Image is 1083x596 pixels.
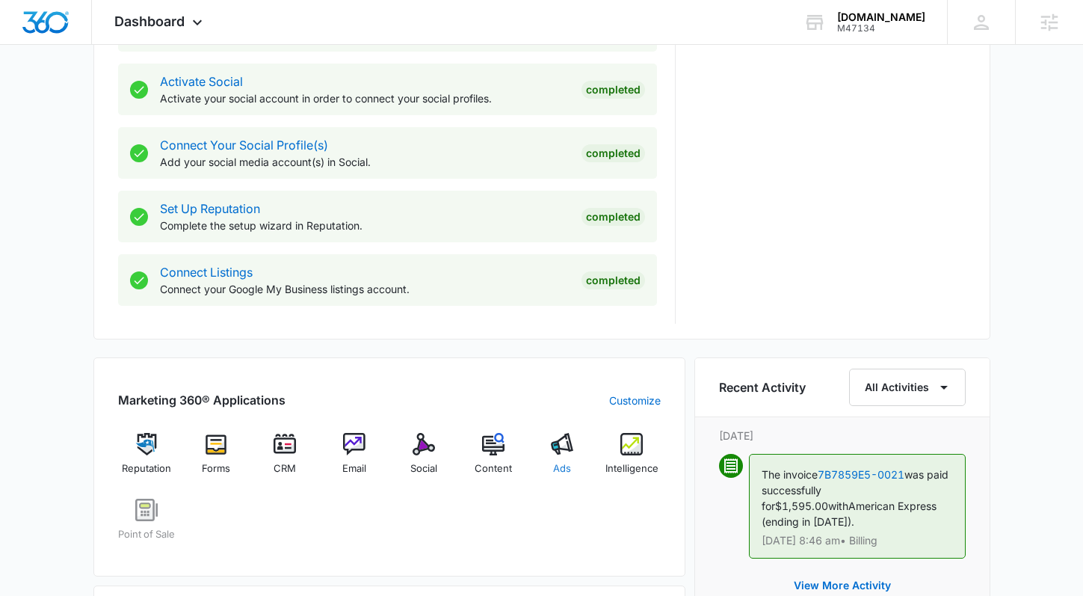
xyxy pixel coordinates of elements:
[114,13,185,29] span: Dashboard
[534,433,591,487] a: Ads
[837,11,925,23] div: account name
[762,535,953,546] p: [DATE] 8:46 am • Billing
[775,500,828,512] span: $1,595.00
[553,461,571,476] span: Ads
[326,433,383,487] a: Email
[581,81,645,99] div: Completed
[342,461,366,476] span: Email
[475,461,512,476] span: Content
[603,433,661,487] a: Intelligence
[118,527,175,542] span: Point of Sale
[118,433,176,487] a: Reputation
[837,23,925,34] div: account id
[160,90,570,106] p: Activate your social account in order to connect your social profiles.
[160,201,260,216] a: Set Up Reputation
[160,265,253,280] a: Connect Listings
[849,369,966,406] button: All Activities
[818,468,904,481] a: 7B7859E5-0021
[581,208,645,226] div: Completed
[719,378,806,396] h6: Recent Activity
[719,428,966,443] p: [DATE]
[118,499,176,553] a: Point of Sale
[122,461,171,476] span: Reputation
[828,500,848,512] span: with
[762,468,818,481] span: The invoice
[160,154,570,170] p: Add your social media account(s) in Social.
[609,393,661,408] a: Customize
[274,461,296,476] span: CRM
[762,468,948,512] span: was paid successfully for
[160,218,570,233] p: Complete the setup wizard in Reputation.
[395,433,453,487] a: Social
[160,281,570,297] p: Connect your Google My Business listings account.
[464,433,522,487] a: Content
[118,391,286,409] h2: Marketing 360® Applications
[202,461,230,476] span: Forms
[160,138,328,153] a: Connect Your Social Profile(s)
[256,433,314,487] a: CRM
[581,144,645,162] div: Completed
[605,461,658,476] span: Intelligence
[160,74,243,89] a: Activate Social
[410,461,437,476] span: Social
[762,500,937,528] span: American Express (ending in [DATE]).
[187,433,244,487] a: Forms
[581,271,645,289] div: Completed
